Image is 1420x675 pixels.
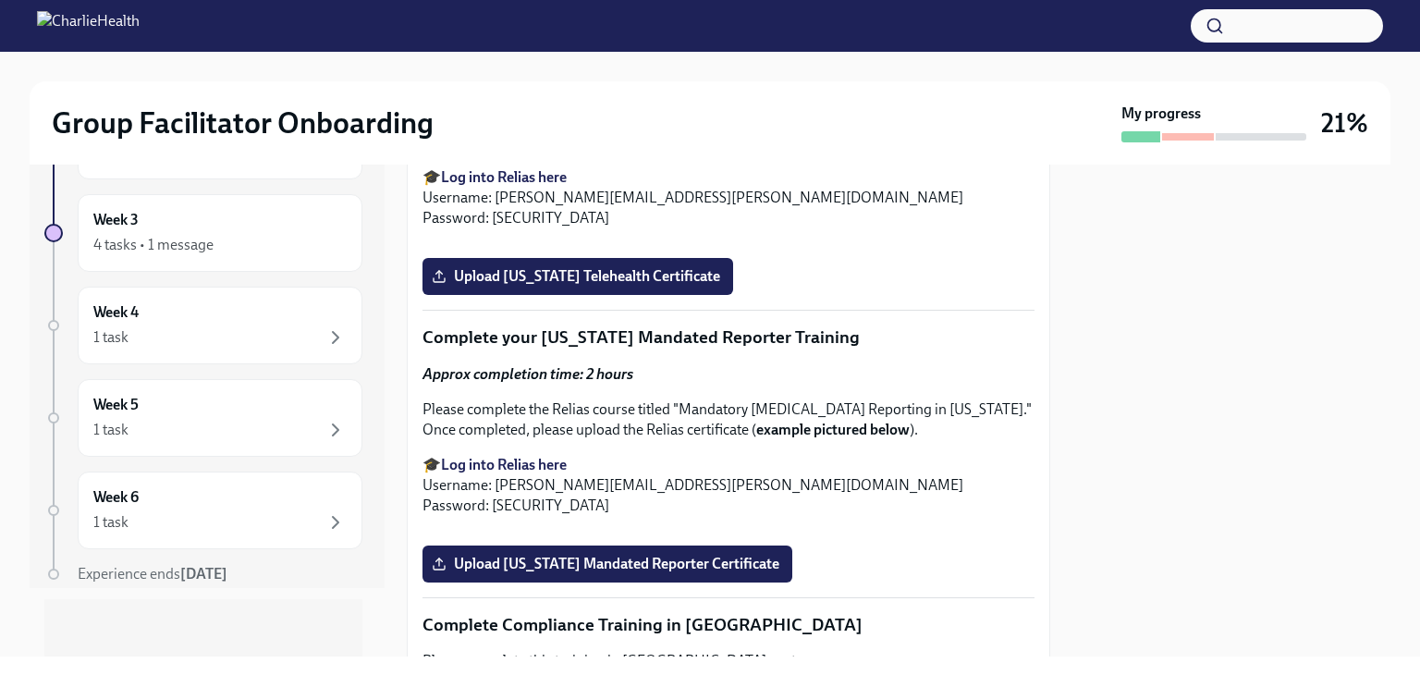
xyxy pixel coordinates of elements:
[435,555,779,573] span: Upload [US_STATE] Mandated Reporter Certificate
[422,455,1034,516] p: 🎓 Username: [PERSON_NAME][EMAIL_ADDRESS][PERSON_NAME][DOMAIN_NAME] Password: [SECURITY_DATA]
[37,11,140,41] img: CharlieHealth
[93,420,129,440] div: 1 task
[93,487,139,508] h6: Week 6
[422,167,1034,228] p: 🎓 Username: [PERSON_NAME][EMAIL_ADDRESS][PERSON_NAME][DOMAIN_NAME] Password: [SECURITY_DATA]
[422,613,1034,637] p: Complete Compliance Training in [GEOGRAPHIC_DATA]
[756,421,910,438] strong: example pictured below
[44,287,362,364] a: Week 41 task
[441,456,567,473] a: Log into Relias here
[1121,104,1201,124] strong: My progress
[422,258,733,295] label: Upload [US_STATE] Telehealth Certificate
[441,168,567,186] a: Log into Relias here
[422,399,1034,440] p: Please complete the Relias course titled "Mandatory [MEDICAL_DATA] Reporting in [US_STATE]." Once...
[93,512,129,533] div: 1 task
[93,327,129,348] div: 1 task
[422,651,1034,671] p: Please complete this training in [GEOGRAPHIC_DATA] next:
[93,235,214,255] div: 4 tasks • 1 message
[422,365,633,383] strong: Approx completion time: 2 hours
[180,565,227,583] strong: [DATE]
[422,546,792,583] label: Upload [US_STATE] Mandated Reporter Certificate
[93,395,139,415] h6: Week 5
[422,325,1034,350] p: Complete your [US_STATE] Mandated Reporter Training
[44,472,362,549] a: Week 61 task
[52,104,434,141] h2: Group Facilitator Onboarding
[44,379,362,457] a: Week 51 task
[44,194,362,272] a: Week 34 tasks • 1 message
[93,210,139,230] h6: Week 3
[78,565,227,583] span: Experience ends
[435,267,720,286] span: Upload [US_STATE] Telehealth Certificate
[1321,106,1368,140] h3: 21%
[93,302,139,323] h6: Week 4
